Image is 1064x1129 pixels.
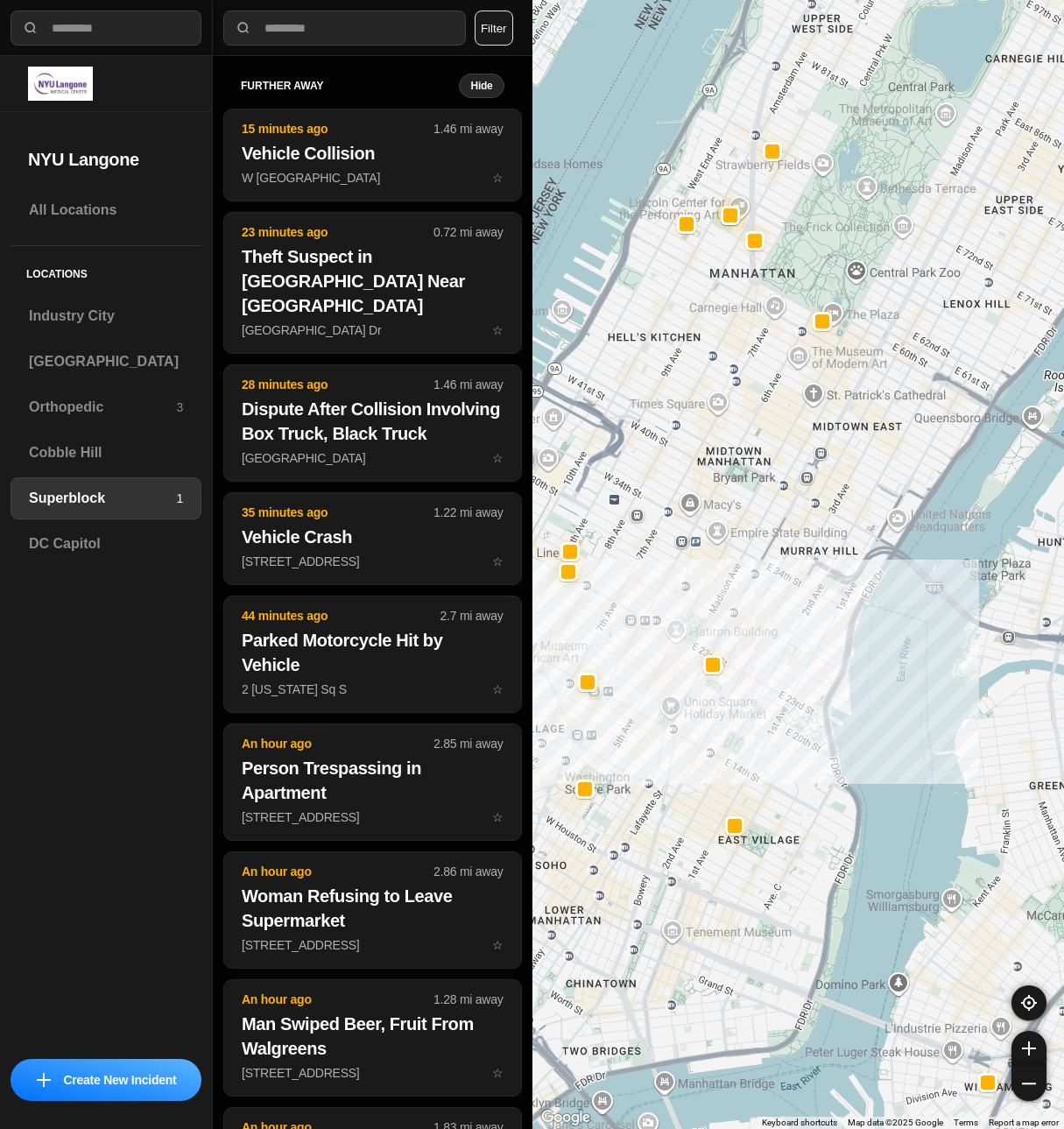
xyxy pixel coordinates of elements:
[433,991,503,1008] p: 1.28 mi away
[433,863,503,880] p: 2.86 mi away
[235,19,252,37] img: search
[242,1012,504,1061] h2: Man Swiped Beer, Fruit From Walgreens
[223,596,522,713] button: 44 minutes ago2.7 mi awayParked Motorcycle Hit by Vehicle2 [US_STATE] Sq Sstar
[242,756,504,805] h2: Person Trespassing in Apartment
[242,863,433,880] p: An hour ago
[11,295,201,337] a: Industry City
[1011,985,1046,1020] button: recenter
[242,1064,504,1082] p: [STREET_ADDRESS]
[29,351,183,372] h3: [GEOGRAPHIC_DATA]
[223,212,522,354] button: 23 minutes ago0.72 mi awayTheft Suspect in [GEOGRAPHIC_DATA] Near [GEOGRAPHIC_DATA][GEOGRAPHIC_DA...
[242,376,433,393] p: 28 minutes ago
[492,554,504,568] span: star
[223,492,522,585] button: 35 minutes ago1.22 mi awayVehicle Crash[STREET_ADDRESS]star
[223,723,522,841] button: An hour ago2.85 mi awayPerson Trespassing in Apartment[STREET_ADDRESS]star
[242,397,504,446] h2: Dispute After Collision Involving Box Truck, Black Truck
[11,1059,201,1101] button: iconCreate New Incident
[29,533,183,554] h3: DC Capitol
[242,169,504,187] p: W [GEOGRAPHIC_DATA]
[242,449,504,467] p: [GEOGRAPHIC_DATA]
[492,810,504,824] span: star
[223,450,522,465] a: 28 minutes ago1.46 mi awayDispute After Collision Involving Box Truck, Black Truck[GEOGRAPHIC_DAT...
[242,321,504,339] p: [GEOGRAPHIC_DATA] Dr
[242,223,433,241] p: 23 minutes ago
[223,364,522,482] button: 28 minutes ago1.46 mi awayDispute After Collision Involving Box Truck, Black Truck[GEOGRAPHIC_DAT...
[223,851,522,969] button: An hour ago2.86 mi awayWoman Refusing to Leave Supermarket[STREET_ADDRESS]star
[28,147,184,172] h2: NYU Langone
[762,1117,837,1129] button: Keyboard shortcuts
[848,1118,943,1127] span: Map data ©2025 Google
[223,1065,522,1080] a: An hour ago1.28 mi awayMan Swiped Beer, Fruit From Walgreens[STREET_ADDRESS]star
[492,1066,504,1080] span: star
[537,1106,595,1129] img: Google
[223,322,522,337] a: 23 minutes ago0.72 mi awayTheft Suspect in [GEOGRAPHIC_DATA] Near [GEOGRAPHIC_DATA][GEOGRAPHIC_DA...
[176,399,183,416] p: 3
[242,628,504,677] h2: Parked Motorcycle Hit by Vehicle
[492,323,504,337] span: star
[440,607,504,624] p: 2.7 mi away
[433,504,503,521] p: 1.22 mi away
[223,554,522,568] a: 35 minutes ago1.22 mi awayVehicle Crash[STREET_ADDRESS]star
[223,109,522,201] button: 15 minutes ago1.46 mi awayVehicle CollisionW [GEOGRAPHIC_DATA]star
[29,200,183,221] h3: All Locations
[242,936,504,954] p: [STREET_ADDRESS]
[29,488,176,509] h3: Superblock
[242,735,433,752] p: An hour ago
[28,67,93,101] img: logo
[176,490,183,507] p: 1
[29,397,176,418] h3: Orthopedic
[11,341,201,383] a: [GEOGRAPHIC_DATA]
[29,306,183,327] h3: Industry City
[1022,1041,1036,1055] img: zoom-in
[223,681,522,696] a: 44 minutes ago2.7 mi awayParked Motorcycle Hit by Vehicle2 [US_STATE] Sq Sstar
[470,79,492,93] small: Hide
[1011,1066,1046,1101] button: zoom-out
[475,11,513,46] button: Filter
[1022,1076,1036,1090] img: zoom-out
[11,246,201,295] h5: Locations
[492,938,504,952] span: star
[242,808,504,826] p: [STREET_ADDRESS]
[241,79,459,93] h5: further away
[242,553,504,570] p: [STREET_ADDRESS]
[223,170,522,185] a: 15 minutes ago1.46 mi awayVehicle CollisionW [GEOGRAPHIC_DATA]star
[242,120,433,138] p: 15 minutes ago
[242,681,504,698] p: 2 [US_STATE] Sq S
[63,1071,176,1089] p: Create New Incident
[433,120,503,138] p: 1.46 mi away
[492,171,504,185] span: star
[37,1073,51,1087] img: icon
[11,189,201,231] a: All Locations
[1021,995,1037,1011] img: recenter
[989,1118,1059,1127] a: Report a map error
[492,682,504,696] span: star
[242,141,504,166] h2: Vehicle Collision
[223,979,522,1097] button: An hour ago1.28 mi awayMan Swiped Beer, Fruit From Walgreens[STREET_ADDRESS]star
[223,809,522,824] a: An hour ago2.85 mi awayPerson Trespassing in Apartment[STREET_ADDRESS]star
[223,937,522,952] a: An hour ago2.86 mi awayWoman Refusing to Leave Supermarket[STREET_ADDRESS]star
[537,1106,595,1129] a: Open this area in Google Maps (opens a new window)
[1011,1031,1046,1066] button: zoom-in
[242,991,433,1008] p: An hour ago
[11,386,201,428] a: Orthopedic3
[492,451,504,465] span: star
[459,74,504,98] button: Hide
[242,525,504,549] h2: Vehicle Crash
[433,376,503,393] p: 1.46 mi away
[11,432,201,474] a: Cobble Hill
[11,477,201,519] a: Superblock1
[242,607,440,624] p: 44 minutes ago
[242,244,504,318] h2: Theft Suspect in [GEOGRAPHIC_DATA] Near [GEOGRAPHIC_DATA]
[29,442,183,463] h3: Cobble Hill
[954,1118,978,1127] a: Terms (opens in new tab)
[433,223,503,241] p: 0.72 mi away
[11,523,201,565] a: DC Capitol
[242,504,433,521] p: 35 minutes ago
[22,19,39,37] img: search
[433,735,503,752] p: 2.85 mi away
[242,884,504,933] h2: Woman Refusing to Leave Supermarket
